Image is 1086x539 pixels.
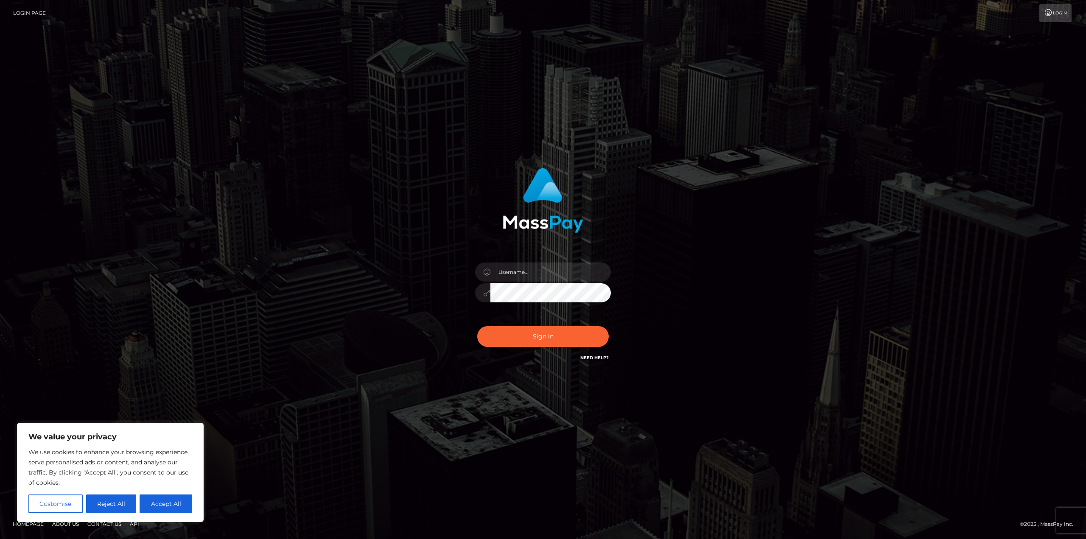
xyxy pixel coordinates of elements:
[86,494,137,513] button: Reject All
[490,263,611,282] input: Username...
[1020,519,1080,529] div: © 2025 , MassPay Inc.
[126,517,143,531] a: API
[28,432,192,442] p: We value your privacy
[13,4,46,22] a: Login Page
[503,168,583,233] img: MassPay Login
[140,494,192,513] button: Accept All
[9,517,47,531] a: Homepage
[28,494,83,513] button: Customise
[477,326,609,347] button: Sign in
[49,517,82,531] a: About Us
[1039,4,1072,22] a: Login
[84,517,125,531] a: Contact Us
[17,423,204,522] div: We value your privacy
[28,447,192,488] p: We use cookies to enhance your browsing experience, serve personalised ads or content, and analys...
[580,355,609,360] a: Need Help?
